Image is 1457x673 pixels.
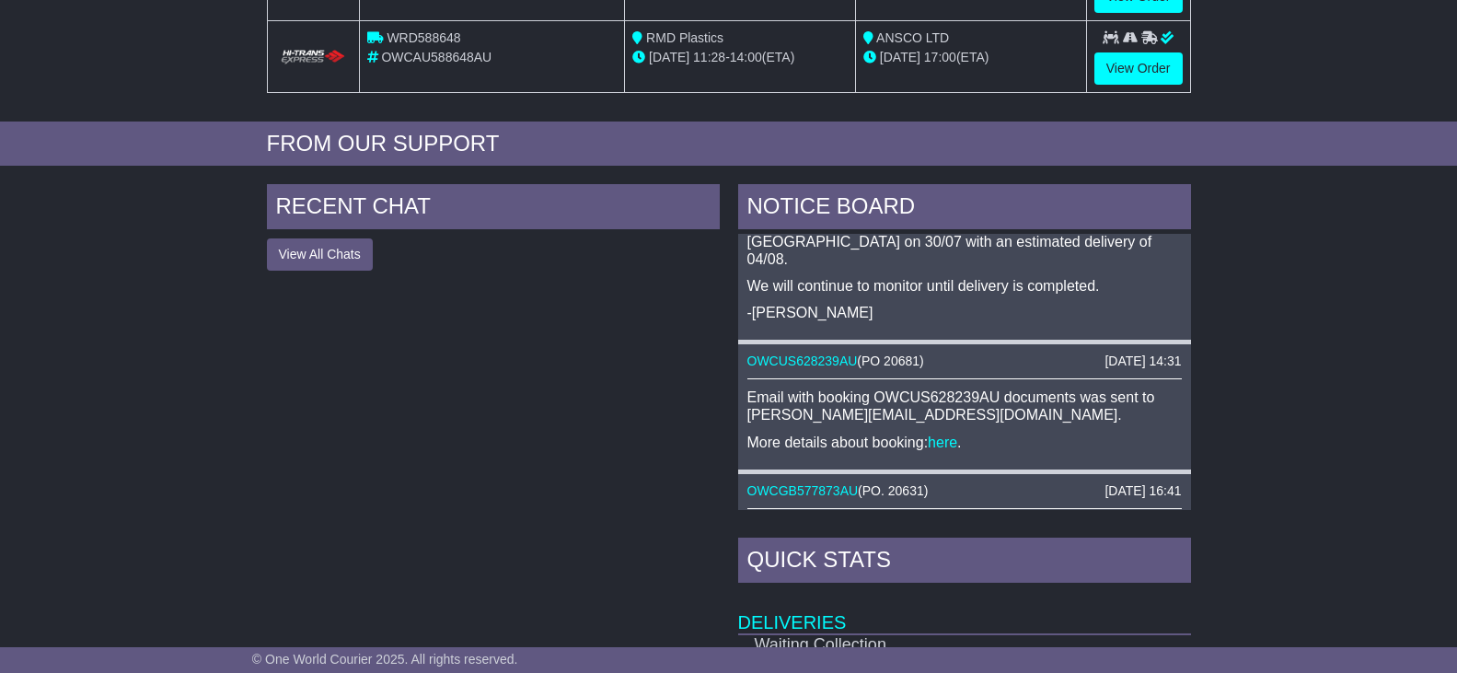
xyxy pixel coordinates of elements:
div: RECENT CHAT [267,184,720,234]
span: 14:00 [730,50,762,64]
a: OWCGB577873AU [747,483,859,498]
a: here [928,435,957,450]
div: Quick Stats [738,538,1191,587]
span: © One World Courier 2025. All rights reserved. [252,652,518,667]
div: [DATE] 16:41 [1104,483,1181,499]
span: PO 20681 [861,354,919,368]
div: - (ETA) [632,48,848,67]
span: RMD Plastics [646,30,723,45]
div: [DATE] 14:31 [1104,354,1181,369]
span: [DATE] [649,50,689,64]
div: ( ) [747,354,1182,369]
div: NOTICE BOARD [738,184,1191,234]
span: [DATE] [880,50,920,64]
a: View Order [1094,52,1183,85]
div: FROM OUR SUPPORT [267,131,1191,157]
span: PO. 20631 [862,483,924,498]
p: -[PERSON_NAME] [747,304,1182,321]
img: HiTrans.png [279,49,348,66]
span: 11:28 [693,50,725,64]
p: Email with booking OWCUS628239AU documents was sent to [PERSON_NAME][EMAIL_ADDRESS][DOMAIN_NAME]. [747,389,1182,424]
td: Deliveries [738,587,1191,634]
div: ( ) [747,483,1182,499]
span: WRD588648 [387,30,460,45]
span: OWCAU588648AU [381,50,491,64]
p: We will continue to monitor until delivery is completed. [747,277,1182,295]
p: More details about booking: . [747,434,1182,451]
td: Waiting Collection [738,634,1023,656]
span: ANSCO LTD [876,30,949,45]
span: 17:00 [924,50,956,64]
button: View All Chats [267,238,373,271]
div: (ETA) [863,48,1079,67]
a: OWCUS628239AU [747,354,858,368]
